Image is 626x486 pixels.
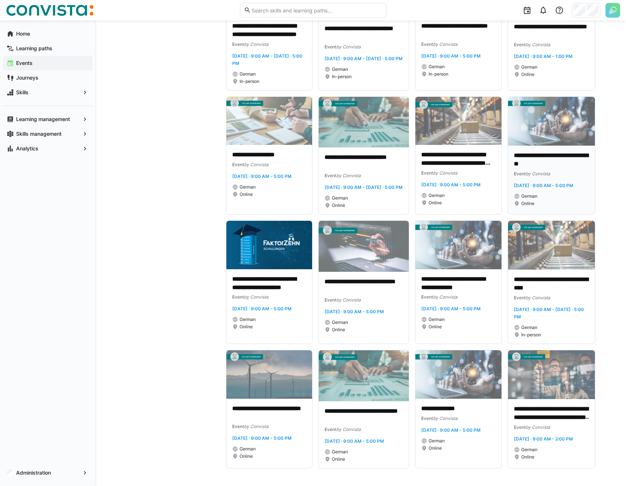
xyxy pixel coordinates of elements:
[421,294,433,300] span: Event
[429,324,442,330] span: Online
[226,221,312,269] img: image
[415,97,501,145] img: image
[325,184,403,190] span: [DATE] · 9:00 AM - [DATE] · 5:00 PM
[521,447,537,453] span: German
[514,42,526,47] span: Event
[336,297,361,303] span: by Convista
[325,173,336,178] span: Event
[421,41,433,47] span: Event
[433,170,458,176] span: by Convista
[421,416,433,421] span: Event
[232,162,244,167] span: Event
[244,41,268,47] span: by Convista
[251,7,382,14] input: Search skills and learning paths…
[521,64,537,70] span: German
[433,41,458,47] span: by Convista
[332,195,348,201] span: German
[429,71,448,77] span: In-person
[433,294,458,300] span: by Convista
[332,319,348,325] span: German
[226,350,312,399] img: image
[521,325,537,330] span: German
[240,446,256,452] span: German
[521,72,534,77] span: Online
[244,294,268,300] span: by Convista
[514,436,573,442] span: [DATE] · 9:00 AM - 2:00 PM
[336,173,361,178] span: by Convista
[319,221,409,272] img: image
[521,193,537,199] span: German
[240,453,253,459] span: Online
[325,56,403,61] span: [DATE] · 9:00 AM - [DATE] · 5:00 PM
[514,295,526,300] span: Event
[429,445,442,451] span: Online
[429,317,445,322] span: German
[521,201,534,207] span: Online
[508,97,595,146] img: image
[240,78,259,84] span: In-person
[325,44,336,50] span: Event
[240,184,256,190] span: German
[325,427,336,432] span: Event
[332,456,345,462] span: Online
[514,307,584,319] span: [DATE] · 9:00 AM - [DATE] · 5:00 PM
[332,66,348,72] span: German
[336,44,361,50] span: by Convista
[526,42,550,47] span: by Convista
[421,427,481,433] span: [DATE] · 9:00 AM - 5:00 PM
[332,449,348,455] span: German
[325,309,384,314] span: [DATE] · 9:00 AM - 5:00 PM
[232,306,292,311] span: [DATE] · 9:00 AM - 5:00 PM
[421,53,481,59] span: [DATE] · 9:00 AM - 5:00 PM
[332,327,345,333] span: Online
[429,200,442,206] span: Online
[514,171,526,176] span: Event
[521,332,541,338] span: In-person
[514,183,573,188] span: [DATE] · 9:00 AM - 5:00 PM
[514,54,573,59] span: [DATE] · 9:00 AM - 1:00 PM
[244,424,268,429] span: by Convista
[429,193,445,198] span: German
[526,171,550,176] span: by Convista
[240,71,256,77] span: German
[514,424,526,430] span: Event
[226,97,312,145] img: image
[232,41,244,47] span: Event
[240,191,253,197] span: Online
[526,295,550,300] span: by Convista
[415,221,501,269] img: image
[240,324,253,330] span: Online
[429,64,445,70] span: German
[421,306,481,311] span: [DATE] · 9:00 AM - 5:00 PM
[433,416,458,421] span: by Convista
[332,202,345,208] span: Online
[319,97,409,148] img: image
[521,454,534,460] span: Online
[232,424,244,429] span: Event
[232,294,244,300] span: Event
[232,173,292,179] span: [DATE] · 9:00 AM - 5:00 PM
[526,424,550,430] span: by Convista
[319,350,409,401] img: image
[415,350,501,399] img: image
[244,162,268,167] span: by Convista
[421,182,481,187] span: [DATE] · 9:00 AM - 5:00 PM
[508,350,595,399] img: image
[232,53,302,66] span: [DATE] · 9:00 AM - [DATE] · 5:00 PM
[325,297,336,303] span: Event
[240,317,256,322] span: German
[421,170,433,176] span: Event
[429,438,445,444] span: German
[232,435,292,441] span: [DATE] · 9:00 AM - 5:00 PM
[332,74,352,80] span: In-person
[336,427,361,432] span: by Convista
[325,438,384,444] span: [DATE] · 9:00 AM - 5:00 PM
[508,221,595,270] img: image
